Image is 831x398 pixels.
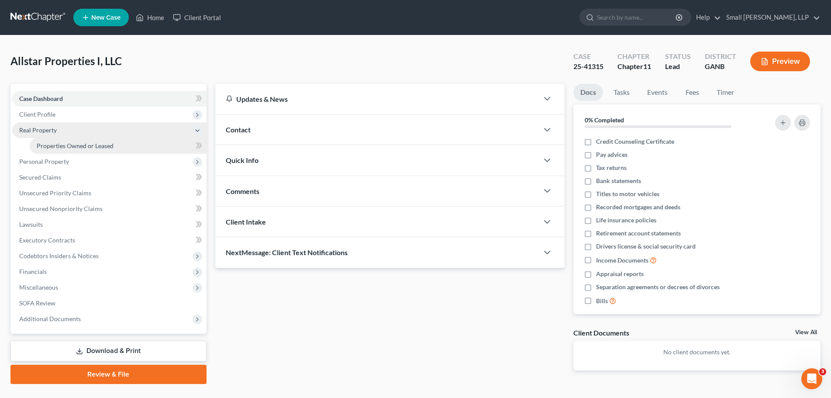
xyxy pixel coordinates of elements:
[10,365,207,384] a: Review & File
[19,221,43,228] span: Lawsuits
[37,142,114,149] span: Properties Owned or Leased
[10,55,122,67] span: Allstar Properties I, LLC
[617,52,651,62] div: Chapter
[226,187,259,195] span: Comments
[801,368,822,389] iframe: Intercom live chat
[722,10,820,25] a: Small [PERSON_NAME], LLP
[30,138,207,154] a: Properties Owned or Leased
[750,52,810,71] button: Preview
[819,368,826,375] span: 3
[19,111,55,118] span: Client Profile
[19,173,61,181] span: Secured Claims
[607,84,637,101] a: Tasks
[596,150,628,159] span: Pay advices
[643,62,651,70] span: 11
[596,297,608,305] span: Bills
[705,62,736,72] div: GANB
[226,248,348,256] span: NextMessage: Client Text Notifications
[585,116,624,124] strong: 0% Completed
[12,217,207,232] a: Lawsuits
[19,126,57,134] span: Real Property
[596,216,656,225] span: Life insurance policies
[596,177,641,185] span: Bank statements
[19,158,69,165] span: Personal Property
[12,170,207,185] a: Secured Claims
[226,94,528,104] div: Updates & News
[12,295,207,311] a: SOFA Review
[678,84,706,101] a: Fees
[19,95,63,102] span: Case Dashboard
[12,201,207,217] a: Unsecured Nonpriority Claims
[573,84,603,101] a: Docs
[596,190,659,198] span: Titles to motor vehicles
[597,9,677,25] input: Search by name...
[19,252,99,260] span: Codebtors Insiders & Notices
[573,52,603,62] div: Case
[226,156,259,164] span: Quick Info
[10,341,207,361] a: Download & Print
[710,84,741,101] a: Timer
[665,62,691,72] div: Lead
[19,268,47,275] span: Financials
[91,14,121,21] span: New Case
[596,137,674,146] span: Credit Counseling Certificate
[596,283,720,291] span: Separation agreements or decrees of divorces
[665,52,691,62] div: Status
[617,62,651,72] div: Chapter
[573,328,629,337] div: Client Documents
[692,10,721,25] a: Help
[596,203,680,211] span: Recorded mortgages and deeds
[573,62,603,72] div: 25-41315
[12,185,207,201] a: Unsecured Priority Claims
[19,236,75,244] span: Executory Contracts
[580,348,814,356] p: No client documents yet.
[131,10,169,25] a: Home
[19,299,55,307] span: SOFA Review
[19,205,103,212] span: Unsecured Nonpriority Claims
[19,189,91,197] span: Unsecured Priority Claims
[12,232,207,248] a: Executory Contracts
[169,10,225,25] a: Client Portal
[596,229,681,238] span: Retirement account statements
[596,270,644,278] span: Appraisal reports
[19,315,81,322] span: Additional Documents
[795,329,817,336] a: View All
[596,163,627,172] span: Tax returns
[596,256,648,265] span: Income Documents
[19,284,58,291] span: Miscellaneous
[226,125,251,134] span: Contact
[12,91,207,107] a: Case Dashboard
[705,52,736,62] div: District
[640,84,675,101] a: Events
[596,242,696,251] span: Drivers license & social security card
[226,218,266,226] span: Client Intake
